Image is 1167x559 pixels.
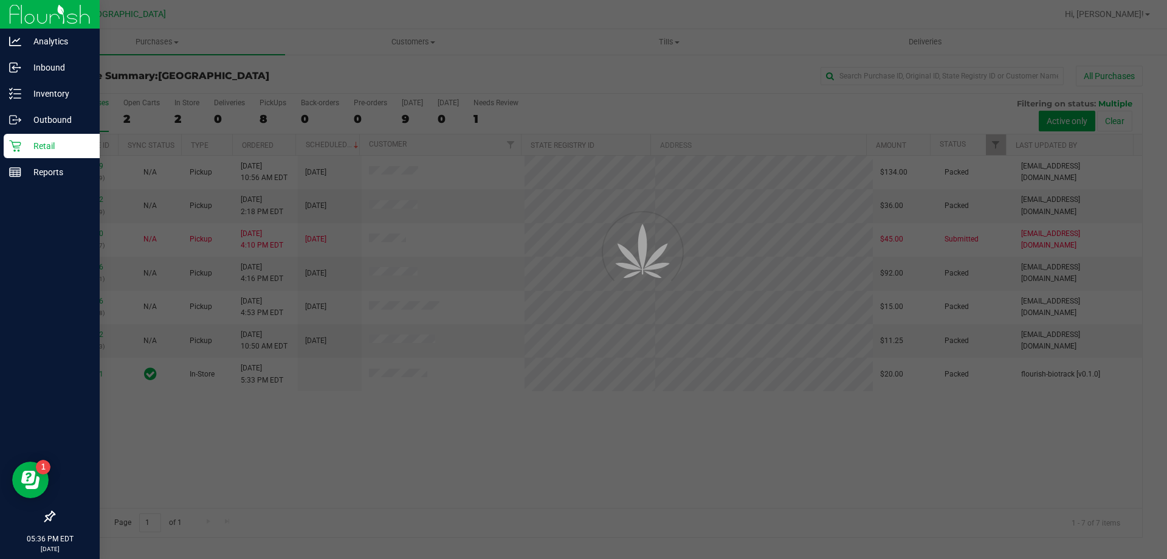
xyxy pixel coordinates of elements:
[9,114,21,126] inline-svg: Outbound
[21,86,94,101] p: Inventory
[21,139,94,153] p: Retail
[21,113,94,127] p: Outbound
[9,140,21,152] inline-svg: Retail
[21,165,94,179] p: Reports
[12,462,49,498] iframe: Resource center
[9,166,21,178] inline-svg: Reports
[9,61,21,74] inline-svg: Inbound
[5,544,94,554] p: [DATE]
[36,460,50,474] iframe: Resource center unread badge
[21,34,94,49] p: Analytics
[9,35,21,47] inline-svg: Analytics
[21,60,94,75] p: Inbound
[9,88,21,100] inline-svg: Inventory
[5,533,94,544] p: 05:36 PM EDT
